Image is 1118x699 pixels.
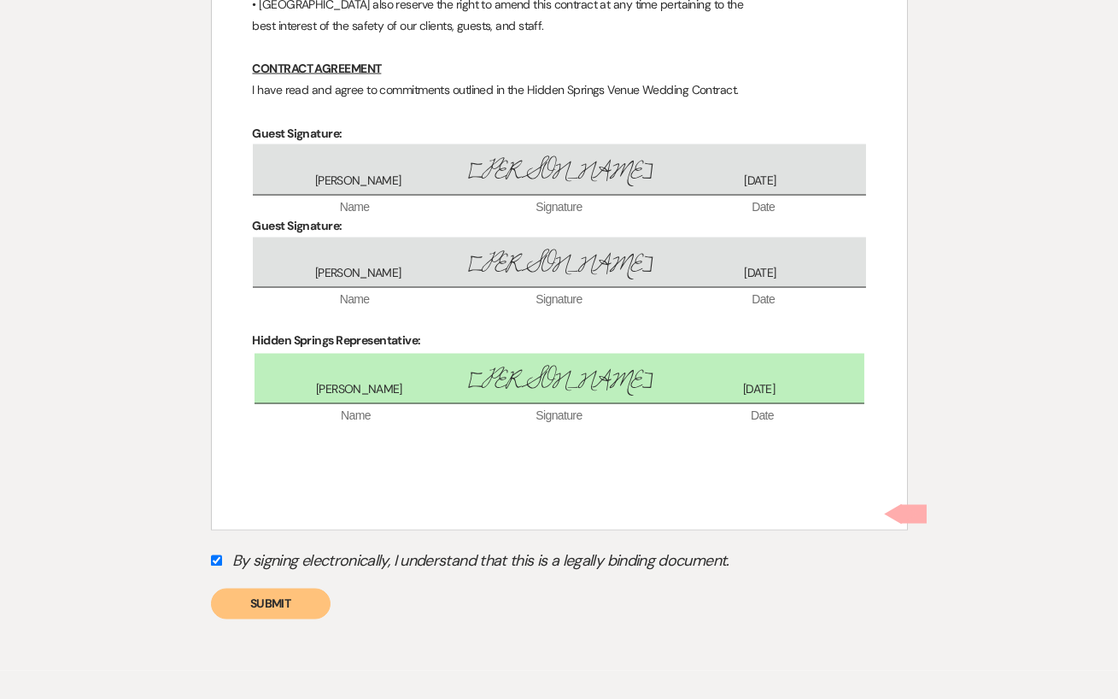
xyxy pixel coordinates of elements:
[457,199,661,216] span: Signature
[211,555,222,567] input: By signing electronically, I understand that this is a legally binding document.
[459,362,659,399] span: [PERSON_NAME]
[253,291,457,308] span: Name
[253,199,457,216] span: Name
[258,265,459,282] span: [PERSON_NAME]
[458,408,661,425] span: Signature
[253,15,866,37] p: best interest of the safety of our clients, guests, and staff.
[211,548,908,580] label: By signing electronically, I understand that this is a legally binding document.
[253,79,866,101] p: I have read and agree to commitments outlined in the Hidden Springs Venue Wedding Contract.
[253,61,382,76] u: CONTRACT AGREEMENT
[258,173,459,190] span: [PERSON_NAME]
[459,153,659,190] span: [PERSON_NAME]
[661,199,865,216] span: Date
[661,408,864,425] span: Date
[255,408,458,425] span: Name
[659,173,860,190] span: [DATE]
[661,291,865,308] span: Date
[659,265,860,282] span: [DATE]
[457,291,661,308] span: Signature
[253,126,342,141] strong: Guest Signature:
[459,246,659,283] span: [PERSON_NAME]
[253,218,342,233] strong: Guest Signature:
[659,381,859,398] span: [DATE]
[260,381,459,398] span: [PERSON_NAME]
[253,332,421,348] strong: Hidden Springs Representative:
[211,589,331,620] button: Submit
